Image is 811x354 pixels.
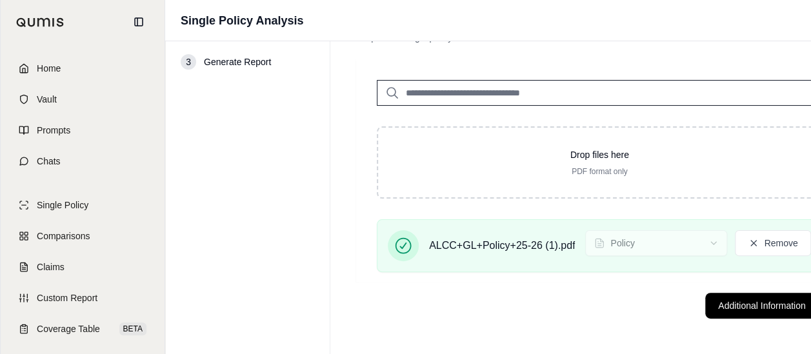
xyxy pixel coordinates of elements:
a: Custom Report [8,284,157,312]
a: Claims [8,253,157,281]
span: Generate Report [204,55,271,68]
a: Coverage TableBETA [8,315,157,343]
h1: Single Policy Analysis [181,12,303,30]
span: Vault [37,93,57,106]
p: PDF format only [399,166,800,177]
a: Vault [8,85,157,113]
span: Custom Report [37,291,97,304]
a: Home [8,54,157,83]
span: Single Policy [37,199,88,211]
a: Chats [8,147,157,175]
span: Home [37,62,61,75]
a: Single Policy [8,191,157,219]
span: Claims [37,261,65,273]
span: Chats [37,155,61,168]
div: 3 [181,54,196,70]
a: Comparisons [8,222,157,250]
span: Comparisons [37,230,90,242]
button: Collapse sidebar [128,12,149,32]
a: Prompts [8,116,157,144]
span: Coverage Table [37,322,100,335]
p: Drop files here [399,148,800,161]
span: ALCC+GL+Policy+25-26 (1).pdf [429,238,575,253]
span: Prompts [37,124,70,137]
span: BETA [119,322,146,335]
button: Remove [735,230,811,256]
img: Qumis Logo [16,17,65,27]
